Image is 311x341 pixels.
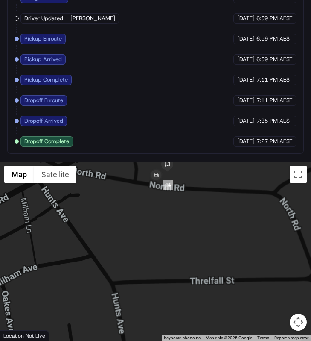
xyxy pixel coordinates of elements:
span: 7:11 PM AEST [256,97,293,104]
a: Open this area in Google Maps (opens a new window) [2,330,30,341]
div: 14 [163,180,173,190]
span: 6:59 PM AEST [256,35,293,43]
input: Clear [22,55,141,64]
div: We're available if you need us! [29,90,108,97]
a: Report a map error [274,335,308,340]
span: [DATE] [237,138,255,145]
span: [DATE] [237,15,255,22]
span: 6:59 PM AEST [256,56,293,63]
span: [DATE] [237,97,255,104]
span: 7:25 PM AEST [256,117,293,125]
button: Map camera controls [290,314,307,331]
div: 💻 [72,125,79,132]
a: Terms (opens in new tab) [257,335,269,340]
span: Map data ©2025 Google [206,335,252,340]
span: Dropoff Enroute [24,97,63,104]
span: [PERSON_NAME] [70,15,115,22]
img: Google [2,330,30,341]
span: 7:11 PM AEST [256,76,293,84]
span: [DATE] [237,76,255,84]
img: 1736555255976-a54dd68f-1ca7-489b-9aae-adbdc363a1c4 [9,82,24,97]
span: Dropoff Complete [24,138,69,145]
span: 6:59 PM AEST [256,15,293,22]
button: Show street map [4,166,34,183]
span: Pickup Arrived [24,56,62,63]
a: 📗Knowledge Base [5,121,69,136]
span: Dropoff Arrived [24,117,63,125]
button: Start new chat [145,84,155,94]
a: 💻API Documentation [69,121,140,136]
span: Pylon [85,145,103,151]
button: Show satellite imagery [34,166,76,183]
button: Keyboard shortcuts [164,335,201,341]
a: Powered byPylon [60,144,103,151]
span: Pickup Enroute [24,35,62,43]
div: 📗 [9,125,15,132]
span: API Documentation [81,124,137,132]
button: Toggle fullscreen view [290,166,307,183]
span: Pickup Complete [24,76,68,84]
span: [DATE] [237,35,255,43]
img: Nash [9,9,26,26]
p: Welcome 👋 [9,34,155,48]
span: [DATE] [237,56,255,63]
span: Knowledge Base [17,124,65,132]
span: [DATE] [237,117,255,125]
span: 7:27 PM AEST [256,138,293,145]
span: Driver Updated [24,15,63,22]
div: Start new chat [29,82,140,90]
